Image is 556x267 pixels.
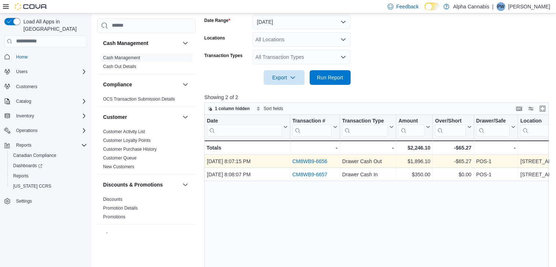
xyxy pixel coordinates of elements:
button: Open list of options [340,37,346,42]
button: Customer [181,113,190,121]
a: Settings [13,197,35,206]
button: Operations [13,126,41,135]
p: Alpha Cannabis [453,2,489,11]
a: Dashboards [7,161,90,171]
button: Over/Short [435,117,471,136]
p: Showing 2 of 2 [204,94,552,101]
div: Transaction Type [342,117,388,136]
div: Over/Short [435,117,465,136]
div: Date [207,117,282,124]
div: [DATE] 8:08:07 PM [207,170,288,179]
button: Keyboard shortcuts [515,104,523,113]
span: Home [13,52,87,61]
span: Feedback [396,3,419,10]
div: $2,246.10 [398,143,430,152]
button: Amount [398,117,430,136]
label: Date Range [204,18,230,23]
div: Over/Short [435,117,465,124]
div: POS-1 [476,157,515,166]
div: Compliance [97,95,196,106]
span: Promotion Details [103,205,138,211]
a: Cash Out Details [103,64,136,69]
button: Reports [13,141,34,150]
span: Canadian Compliance [10,151,87,160]
img: Cova [15,3,48,10]
h3: Customer [103,113,127,121]
h3: Compliance [103,81,132,88]
div: -$65.27 [435,143,471,152]
span: [US_STATE] CCRS [13,183,51,189]
button: Transaction # [292,117,337,136]
span: Operations [16,128,38,133]
a: Promotion Details [103,206,138,211]
nav: Complex example [4,49,87,226]
input: Dark Mode [424,3,440,10]
span: Reports [13,173,29,179]
span: Canadian Compliance [13,153,56,158]
div: - [342,143,394,152]
a: Customer Queue [103,155,136,161]
button: Drawer/Safe [476,117,515,136]
span: Customers [13,82,87,91]
button: 1 column hidden [205,104,253,113]
div: Totals [207,143,288,152]
span: Reports [13,141,87,150]
a: CM8WB9-6656 [292,158,327,164]
p: [PERSON_NAME] [508,2,550,11]
span: Reports [10,172,87,180]
p: | [492,2,493,11]
div: Drawer/Safe [476,117,510,136]
div: [DATE] 8:07:15 PM [207,157,288,166]
button: Date [207,117,288,136]
a: OCS Transaction Submission Details [103,97,175,102]
a: Customer Activity List [103,129,145,134]
a: Canadian Compliance [10,151,59,160]
label: Transaction Types [204,53,242,59]
div: POS-1 [476,170,515,179]
a: Cash Management [103,55,140,60]
div: Amount [398,117,424,124]
span: Users [13,67,87,76]
a: Customers [13,82,40,91]
div: $0.00 [435,170,471,179]
span: Dashboards [10,161,87,170]
span: Home [16,54,28,60]
span: Inventory [16,113,34,119]
div: Transaction # URL [292,117,331,136]
button: Customer [103,113,179,121]
a: Discounts [103,197,122,202]
div: Transaction # [292,117,331,124]
a: Reports [10,172,31,180]
button: [US_STATE] CCRS [7,181,90,191]
span: Inventory [13,112,87,120]
button: Compliance [181,80,190,89]
button: Canadian Compliance [7,150,90,161]
span: Reports [16,142,31,148]
span: Cash Management [103,55,140,61]
span: Settings [13,196,87,206]
span: Promotions [103,214,125,220]
a: [US_STATE] CCRS [10,182,54,191]
div: Cash Management [97,53,196,74]
button: Run Report [310,70,351,85]
div: Paul Wilkie [496,2,505,11]
span: OCS Transaction Submission Details [103,96,175,102]
button: Home [1,52,90,62]
div: Date [207,117,282,136]
span: Users [16,69,27,75]
a: Customer Loyalty Points [103,138,151,143]
h3: Discounts & Promotions [103,181,163,188]
button: Customers [1,81,90,92]
span: Customer Activity List [103,129,145,135]
button: Reports [7,171,90,181]
a: Customer Purchase History [103,147,157,152]
span: Operations [13,126,87,135]
span: Load All Apps in [GEOGRAPHIC_DATA] [20,18,87,33]
span: 1 column hidden [215,106,250,112]
button: Settings [1,196,90,206]
button: Display options [526,104,535,113]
